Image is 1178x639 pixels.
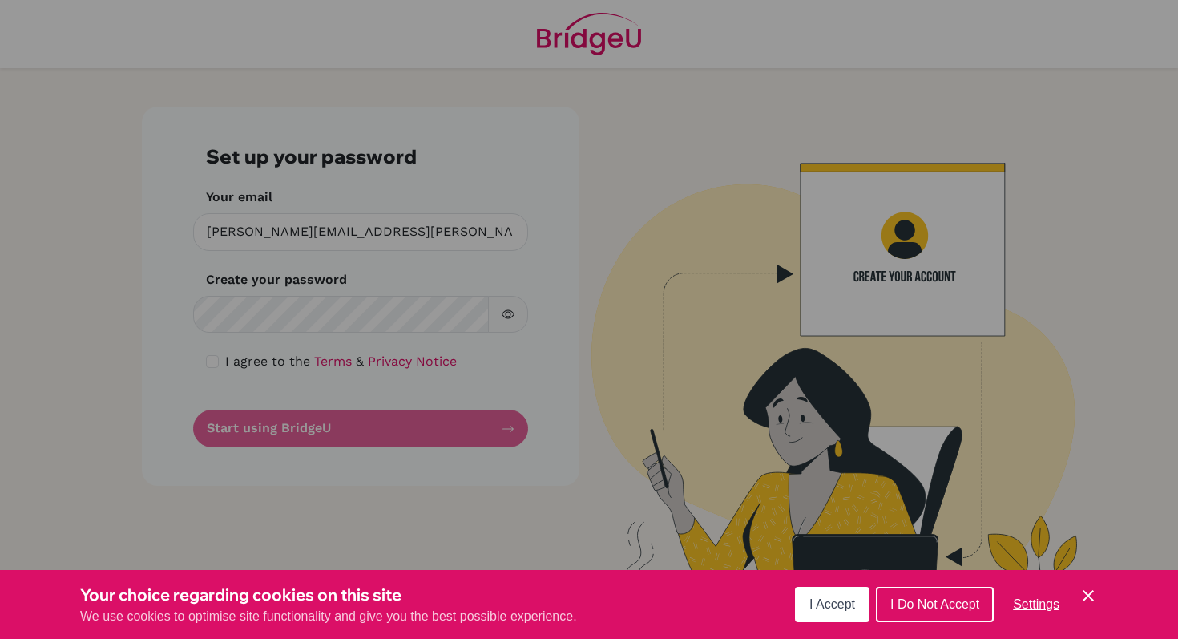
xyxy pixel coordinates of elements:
[1013,597,1059,611] span: Settings
[890,597,979,611] span: I Do Not Accept
[809,597,855,611] span: I Accept
[795,587,869,622] button: I Accept
[876,587,994,622] button: I Do Not Accept
[1000,588,1072,621] button: Settings
[80,583,577,607] h3: Your choice regarding cookies on this site
[80,607,577,626] p: We use cookies to optimise site functionality and give you the best possible experience.
[1079,586,1098,605] button: Save and close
